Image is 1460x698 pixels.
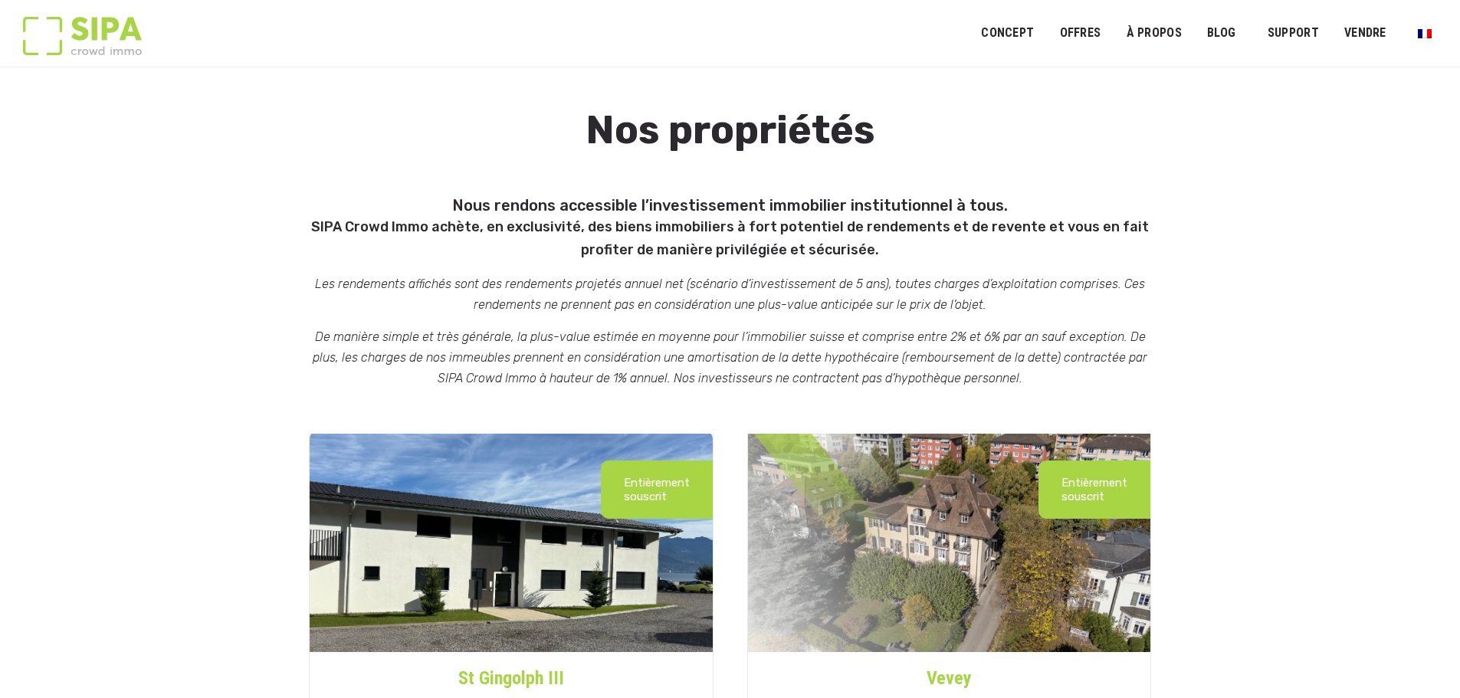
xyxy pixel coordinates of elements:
a: Blog [1197,16,1246,51]
p: SIPA Crowd Immo achète, en exclusivité, des biens immobiliers à fort potentiel de rendements et d... [301,215,1159,262]
nav: Menu principal [981,14,1437,52]
p: Entièrement souscrit [624,476,690,503]
a: VENDRE [1334,16,1396,51]
a: OFFRES [1049,16,1111,51]
em: Les rendements affichés sont des rendements projetés annuel net (scénario d’investissement de 5 a... [315,277,1145,312]
em: De manière simple et très générale, la plus-value estimée en moyenne pour l’immobilier suisse et ... [313,329,1147,385]
a: Passer à [1408,18,1442,48]
h1: Nos propriétés [301,109,1159,188]
p: Entièrement souscrit [1061,476,1127,503]
img: Logo [23,17,142,55]
a: SUPPORT [1258,16,1329,51]
a: St Gingolph III [310,652,713,692]
a: À PROPOS [1116,16,1192,51]
img: st-gin-iii [310,434,713,652]
img: Français [1418,29,1432,38]
a: Vevey [748,652,1151,692]
h5: Nous rendons accessible l’investissement immobilier institutionnel à tous. [301,189,1159,262]
a: Concept [971,16,1044,51]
